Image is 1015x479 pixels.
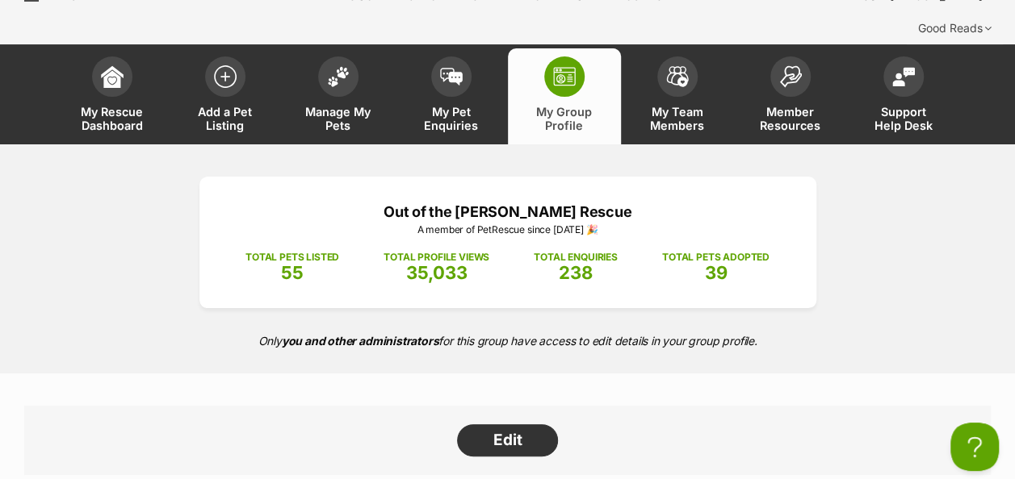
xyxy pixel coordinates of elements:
[950,423,999,471] iframe: Help Scout Beacon - Open
[101,65,124,88] img: dashboard-icon-eb2f2d2d3e046f16d808141f083e7271f6b2e854fb5c12c21221c1fb7104beca.svg
[553,67,576,86] img: group-profile-icon-3fa3cf56718a62981997c0bc7e787c4b2cf8bcc04b72c1350f741eb67cf2f40e.svg
[76,105,149,132] span: My Rescue Dashboard
[302,105,375,132] span: Manage My Pets
[281,262,304,283] span: 55
[534,250,617,264] p: TOTAL ENQUIRIES
[779,65,802,87] img: member-resources-icon-8e73f808a243e03378d46382f2149f9095a855e16c252ad45f914b54edf8863c.svg
[457,424,558,456] a: Edit
[892,67,915,86] img: help-desk-icon-fdf02630f3aa405de69fd3d07c3f3aa587a6932b1a1747fa1d2bba05be0121f9.svg
[666,66,689,87] img: team-members-icon-5396bd8760b3fe7c0b43da4ab00e1e3bb1a5d9ba89233759b79545d2d3fc5d0d.svg
[907,12,1003,44] div: Good Reads
[440,68,463,85] img: pet-enquiries-icon-7e3ad2cf08bfb03b45e93fb7055b45f3efa6380592205ae92323e6603595dc1f.svg
[559,262,593,283] span: 238
[189,105,262,132] span: Add a Pet Listing
[282,334,439,348] strong: you and other administrators
[847,48,960,144] a: Support Help Desk
[56,48,169,144] a: My Rescue Dashboard
[395,48,508,144] a: My Pet Enquiries
[621,48,734,144] a: My Team Members
[384,250,489,264] p: TOTAL PROFILE VIEWS
[224,201,792,223] p: Out of the [PERSON_NAME] Rescue
[734,48,847,144] a: Member Resources
[327,66,350,87] img: manage-my-pets-icon-02211641906a0b7f246fdf0571729dbe1e7629f14944591b6c1af311fb30b64b.svg
[245,250,339,264] p: TOTAL PETS LISTED
[282,48,395,144] a: Manage My Pets
[867,105,940,132] span: Support Help Desk
[169,48,282,144] a: Add a Pet Listing
[214,65,237,88] img: add-pet-listing-icon-0afa8454b4691262ce3f59096e99ab1cd57d4a30225e0717b998d2c9b9846f56.svg
[508,48,621,144] a: My Group Profile
[528,105,601,132] span: My Group Profile
[406,262,468,283] span: 35,033
[662,250,770,264] p: TOTAL PETS ADOPTED
[415,105,488,132] span: My Pet Enquiries
[754,105,827,132] span: Member Resources
[224,223,792,237] p: A member of PetRescue since [DATE] 🎉
[641,105,714,132] span: My Team Members
[704,262,727,283] span: 39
